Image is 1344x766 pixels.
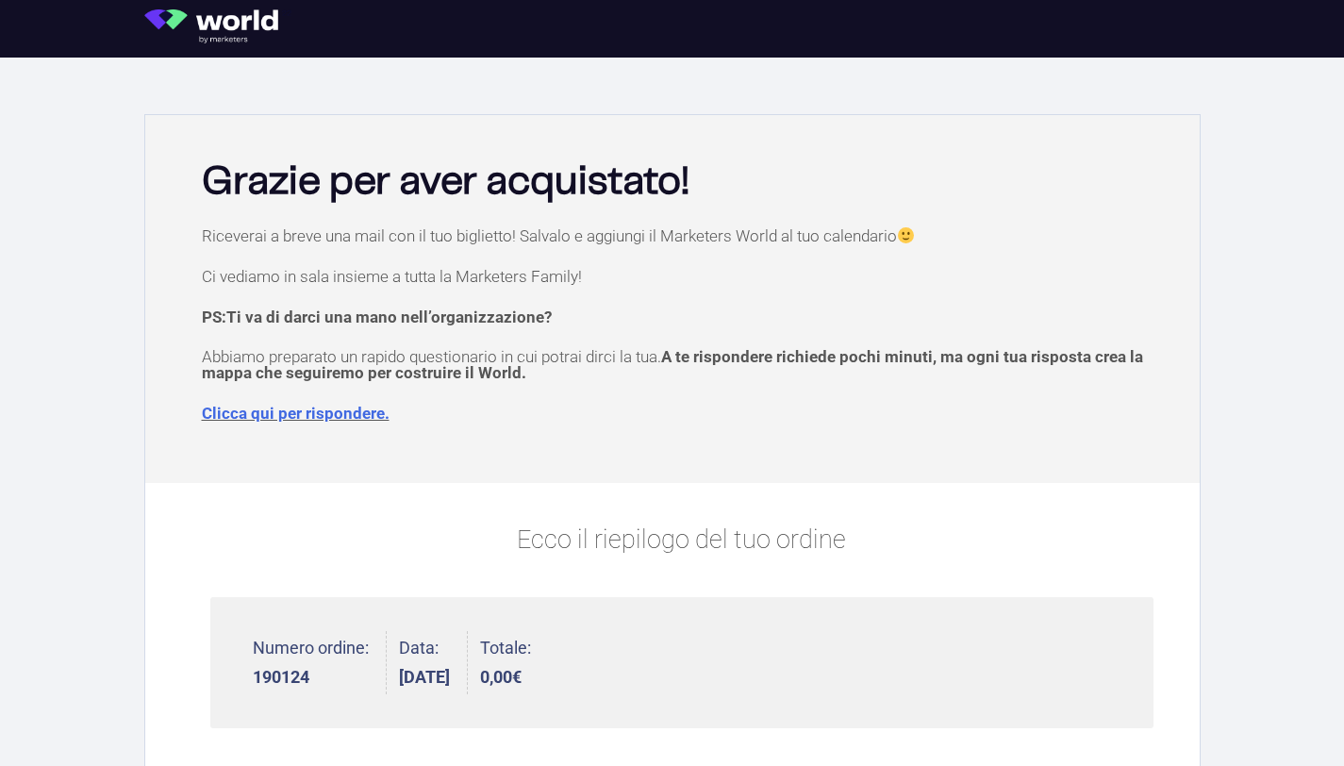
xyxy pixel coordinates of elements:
p: Riceverai a breve una mail con il tuo biglietto! Salvalo e aggiungi il Marketers World al tuo cal... [202,227,1162,244]
li: Data: [399,631,468,694]
b: Grazie per aver acquistato! [202,163,689,201]
span: Ti va di darci una mano nell’organizzazione? [226,308,552,326]
p: Ci vediamo in sala insieme a tutta la Marketers Family! [202,269,1162,285]
li: Numero ordine: [253,631,387,694]
img: 🙂 [898,227,914,243]
a: Clicca qui per rispondere. [202,404,390,423]
p: Abbiamo preparato un rapido questionario in cui potrai dirci la tua. [202,349,1162,381]
bdi: 0,00 [480,667,522,687]
strong: [DATE] [399,669,450,686]
span: A te rispondere richiede pochi minuti, ma ogni tua risposta crea la mappa che seguiremo per costr... [202,347,1143,382]
strong: 190124 [253,669,369,686]
strong: PS: [202,308,552,326]
span: € [512,667,522,687]
p: Ecco il riepilogo del tuo ordine [210,521,1153,559]
li: Totale: [480,631,531,694]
